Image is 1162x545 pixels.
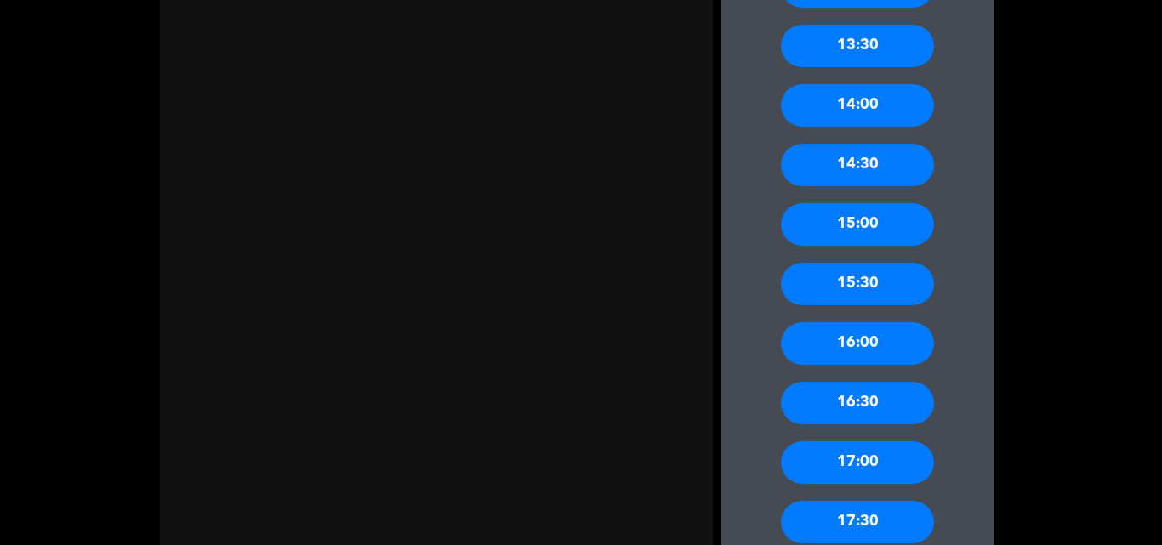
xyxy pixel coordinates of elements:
div: 17:30 [781,501,934,543]
div: 15:00 [781,203,934,246]
div: 16:00 [781,322,934,365]
div: 14:00 [781,84,934,127]
div: 17:00 [781,441,934,484]
div: 16:30 [781,382,934,424]
div: 15:30 [781,263,934,305]
div: 13:30 [781,25,934,67]
div: 14:30 [781,144,934,186]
